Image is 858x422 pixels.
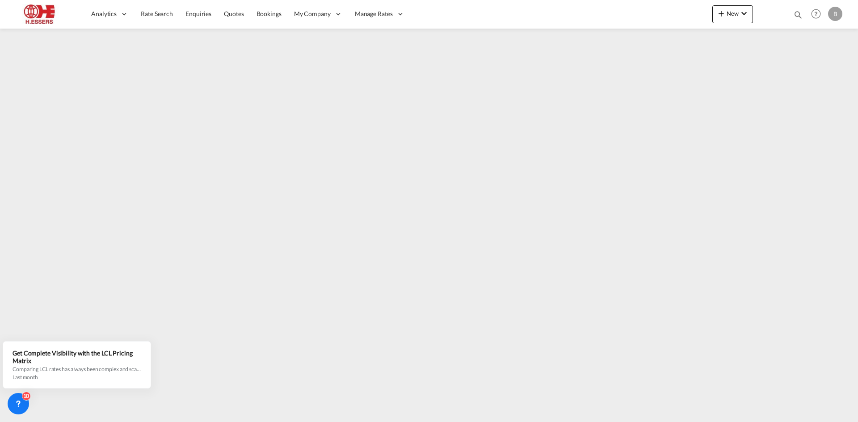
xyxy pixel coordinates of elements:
span: Help [808,6,824,21]
span: Enquiries [185,10,211,17]
span: My Company [294,9,331,18]
md-icon: icon-plus 400-fg [716,8,727,19]
span: Quotes [224,10,244,17]
span: New [716,10,749,17]
div: B [828,7,842,21]
div: icon-magnify [793,10,803,23]
div: Help [808,6,828,22]
span: Analytics [91,9,117,18]
span: Manage Rates [355,9,393,18]
span: Bookings [257,10,282,17]
md-icon: icon-magnify [793,10,803,20]
img: 690005f0ba9d11ee90968bb23dcea500.JPG [13,4,74,24]
span: Rate Search [141,10,173,17]
md-icon: icon-chevron-down [739,8,749,19]
button: icon-plus 400-fgNewicon-chevron-down [712,5,753,23]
